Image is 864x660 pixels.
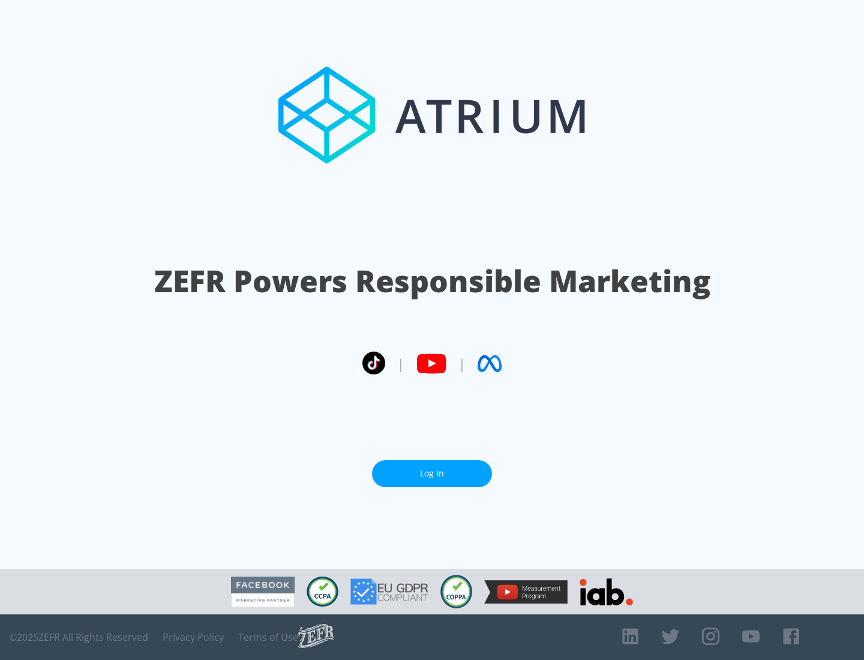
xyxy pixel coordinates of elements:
span: | [458,355,466,373]
img: IAB [580,578,633,605]
h1: ZEFR Powers Responsible Marketing [154,260,710,302]
img: Facebook Marketing Partner [231,577,295,607]
img: YouTube Measurement Program [484,580,568,604]
a: Log In [372,460,492,487]
span: | [397,355,404,373]
span: © 2025 ZEFR All Rights Reserved [9,631,148,643]
a: Terms of Use [238,631,298,643]
img: CCPA Compliant [307,577,338,607]
a: Privacy Policy [163,631,224,643]
img: COPPA Compliant [440,575,472,608]
img: GDPR Compliant [350,578,428,605]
